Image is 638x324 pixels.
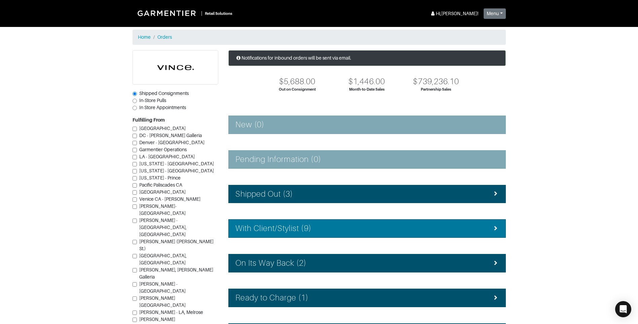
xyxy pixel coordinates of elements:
[133,134,137,138] input: DC - [PERSON_NAME] Galleria
[139,154,195,159] span: LA - [GEOGRAPHIC_DATA]
[133,183,137,188] input: Pacific Paliscades CA
[133,141,137,145] input: Denver - [GEOGRAPHIC_DATA]
[235,189,293,199] h4: Shipped Out (3)
[157,34,172,40] a: Orders
[139,140,204,145] span: Denver - [GEOGRAPHIC_DATA]
[139,310,203,315] span: [PERSON_NAME] - LA, Melrose
[139,203,186,216] span: [PERSON_NAME]-[GEOGRAPHIC_DATA]
[235,155,321,164] h4: Pending Information (0)
[133,219,137,223] input: [PERSON_NAME] - [GEOGRAPHIC_DATA], [GEOGRAPHIC_DATA]
[139,196,200,202] span: Venice CA - [PERSON_NAME]
[228,50,506,66] div: Notifications for inbound orders will be sent via email.
[235,224,311,233] h4: With Client/Stylist (9)
[205,11,232,15] small: Retail Solutions
[133,204,137,209] input: [PERSON_NAME]-[GEOGRAPHIC_DATA]
[133,155,137,159] input: LA - [GEOGRAPHIC_DATA]
[349,87,385,92] div: Month-to-Date Sales
[133,311,137,315] input: [PERSON_NAME] - LA, Melrose
[235,293,309,303] h4: Ready to Charge (1)
[133,106,137,110] input: In Store Appointments
[133,92,137,96] input: Shipped Consignments
[413,77,459,87] div: $739,236.10
[139,295,186,308] span: [PERSON_NAME][GEOGRAPHIC_DATA]
[133,99,137,103] input: In-Store Pulls
[139,189,186,195] span: [GEOGRAPHIC_DATA]
[235,258,307,268] h4: On Its Way Back (2)
[139,218,187,237] span: [PERSON_NAME] - [GEOGRAPHIC_DATA], [GEOGRAPHIC_DATA]
[133,5,235,21] a: |Retail Solutions
[421,87,451,92] div: Partnership Sales
[133,148,137,152] input: Garmentier Operations
[235,120,264,130] h4: New (0)
[348,77,385,87] div: $1,446.00
[139,161,214,166] span: [US_STATE] - [GEOGRAPHIC_DATA]
[133,254,137,258] input: [GEOGRAPHIC_DATA], [GEOGRAPHIC_DATA]
[139,98,166,103] span: In-Store Pulls
[139,105,186,110] span: In Store Appointments
[139,126,186,131] span: [GEOGRAPHIC_DATA]
[133,268,137,272] input: [PERSON_NAME], [PERSON_NAME] Galleria
[133,240,137,244] input: [PERSON_NAME] ([PERSON_NAME] St.)
[133,296,137,301] input: [PERSON_NAME][GEOGRAPHIC_DATA]
[139,253,187,265] span: [GEOGRAPHIC_DATA], [GEOGRAPHIC_DATA]
[139,91,189,96] span: Shipped Consignments
[139,182,182,188] span: Pacific Paliscades CA
[430,10,478,17] div: Hi, [PERSON_NAME] !
[139,175,181,181] span: [US_STATE] - Prince
[139,147,187,152] span: Garmentier Operations
[133,127,137,131] input: [GEOGRAPHIC_DATA]
[139,281,186,294] span: [PERSON_NAME] - [GEOGRAPHIC_DATA]
[201,10,202,17] div: |
[133,282,137,287] input: [PERSON_NAME] - [GEOGRAPHIC_DATA]
[133,318,137,322] input: [PERSON_NAME][GEOGRAPHIC_DATA].
[279,87,316,92] div: Out on Consignment
[133,197,137,202] input: Venice CA - [PERSON_NAME]
[133,51,218,84] img: cyAkLTq7csKWtL9WARqkkVaF.png
[133,169,137,173] input: [US_STATE] - [GEOGRAPHIC_DATA]
[134,7,201,20] img: Garmentier
[139,267,213,280] span: [PERSON_NAME], [PERSON_NAME] Galleria
[133,117,165,124] label: Fulfilling From
[139,133,202,138] span: DC - [PERSON_NAME] Galleria
[133,162,137,166] input: [US_STATE] - [GEOGRAPHIC_DATA]
[138,34,151,40] a: Home
[615,301,631,317] div: Open Intercom Messenger
[484,8,506,19] button: Menu
[139,168,214,173] span: [US_STATE] - [GEOGRAPHIC_DATA]
[133,30,506,45] nav: breadcrumb
[139,239,214,251] span: [PERSON_NAME] ([PERSON_NAME] St.)
[133,176,137,181] input: [US_STATE] - Prince
[279,77,315,87] div: $5,688.00
[133,190,137,195] input: [GEOGRAPHIC_DATA]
